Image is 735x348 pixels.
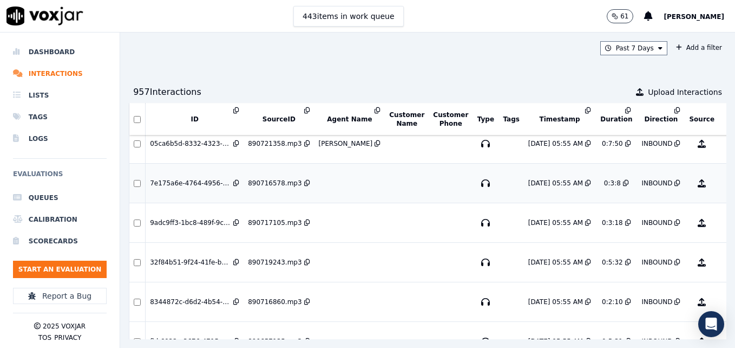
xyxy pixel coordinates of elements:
div: [DATE] 05:55 AM [528,337,583,346]
div: [DATE] 05:55 AM [528,218,583,227]
button: Past 7 Days [600,41,667,55]
div: INBOUND [641,139,672,148]
div: 890657135.mp3 [248,337,301,346]
button: Start an Evaluation [13,261,107,278]
div: 0:3:8 [604,179,621,188]
button: Duration [600,115,632,124]
div: Open Intercom Messenger [698,311,724,337]
div: 890721358.mp3 [248,139,301,148]
button: TOS [38,333,51,342]
button: Agent Name [327,115,372,124]
button: Report a Bug [13,288,107,304]
a: Dashboard [13,41,107,63]
button: Timestamp [540,115,580,124]
div: [DATE] 05:55 AM [528,298,583,306]
div: 05ca6b5d-8332-4323-bafc-a6078f70014a [150,139,231,148]
button: Direction [645,115,678,124]
button: Tags [503,115,519,124]
button: Customer Name [389,111,424,128]
div: INBOUND [641,258,672,267]
button: SourceID [262,115,296,124]
div: 32f84b51-9f24-41fe-b7ef-3fa4eefb6281 [150,258,231,267]
div: 890717105.mp3 [248,218,301,227]
a: Lists [13,85,107,106]
a: Queues [13,187,107,209]
div: 890719243.mp3 [248,258,301,267]
div: 8344872c-d6d2-4b54-89c4-4a5ad9339d40 [150,298,231,306]
button: 61 [607,9,633,23]
a: Logs [13,128,107,150]
a: Scorecards [13,230,107,252]
h6: Evaluations [13,167,107,187]
button: Privacy [54,333,81,342]
div: 890716860.mp3 [248,298,301,306]
button: 443items in work queue [293,6,404,27]
span: Upload Interactions [648,87,722,98]
button: Source [689,115,714,124]
div: INBOUND [641,179,672,188]
img: voxjar logo [6,7,83,25]
div: 0:3:18 [602,218,623,227]
div: INBOUND [641,218,672,227]
div: [PERSON_NAME] [319,139,373,148]
button: Customer Phone [433,111,468,128]
div: [DATE] 05:55 AM [528,139,583,148]
p: 2025 Voxjar [43,322,86,331]
button: Add a filter [672,41,726,54]
div: 0:7:50 [602,139,623,148]
div: 0:2:10 [602,298,623,306]
span: [PERSON_NAME] [664,13,724,21]
button: Upload Interactions [636,87,722,98]
div: INBOUND [641,298,672,306]
div: fbb6922a-3676-4715-bdc7-3e1d23b48e62 [150,337,231,346]
button: ID [191,115,198,124]
div: 0:5:32 [602,258,623,267]
div: [DATE] 05:55 AM [528,179,583,188]
p: 61 [620,12,628,21]
a: Tags [13,106,107,128]
div: 9adc9ff3-1bc8-489f-9ce9-a487cf6bf6d4 [150,218,231,227]
div: 890716578.mp3 [248,179,301,188]
div: 0:5:31 [602,337,623,346]
button: Type [477,115,494,124]
button: 61 [607,9,644,23]
a: Calibration [13,209,107,230]
div: [DATE] 05:55 AM [528,258,583,267]
button: [PERSON_NAME] [664,10,735,23]
div: INBOUND [641,337,672,346]
div: 7e175a6e-4764-4956-92e7-5344c35a4a20 [150,179,231,188]
a: Interactions [13,63,107,85]
div: 957 Interaction s [133,86,201,99]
